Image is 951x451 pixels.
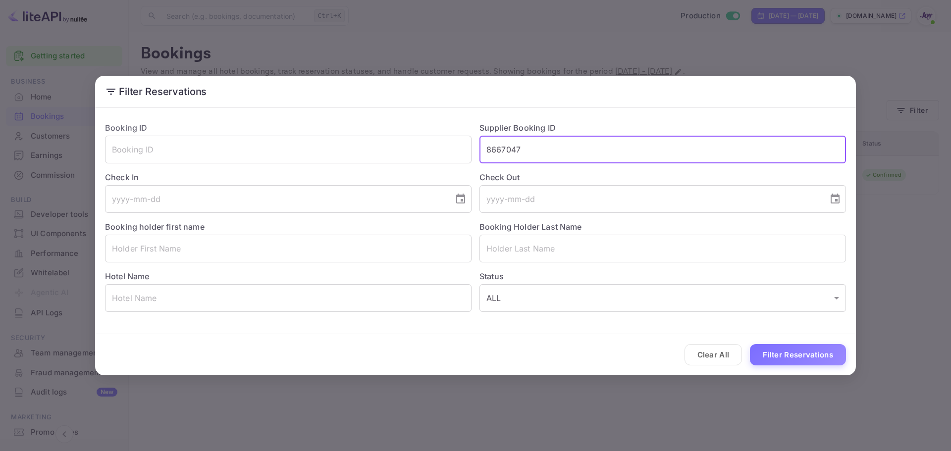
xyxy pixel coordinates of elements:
[105,123,148,133] label: Booking ID
[105,284,472,312] input: Hotel Name
[95,76,856,107] h2: Filter Reservations
[479,222,582,232] label: Booking Holder Last Name
[479,123,556,133] label: Supplier Booking ID
[105,235,472,262] input: Holder First Name
[479,136,846,163] input: Supplier Booking ID
[105,171,472,183] label: Check In
[479,185,821,213] input: yyyy-mm-dd
[750,344,846,365] button: Filter Reservations
[825,189,845,209] button: Choose date
[479,235,846,262] input: Holder Last Name
[479,171,846,183] label: Check Out
[105,271,150,281] label: Hotel Name
[479,270,846,282] label: Status
[685,344,742,365] button: Clear All
[451,189,471,209] button: Choose date
[479,284,846,312] div: ALL
[105,136,472,163] input: Booking ID
[105,185,447,213] input: yyyy-mm-dd
[105,222,205,232] label: Booking holder first name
